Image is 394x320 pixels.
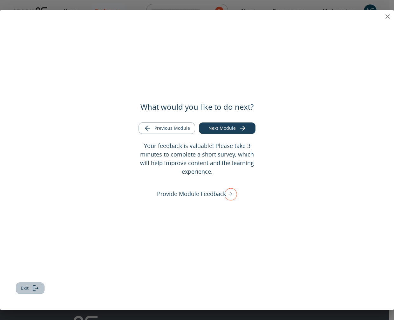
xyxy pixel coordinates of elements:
[138,142,256,176] p: Your feedback is valuable! Please take 3 minutes to complete a short survey, which will help impr...
[139,122,195,134] button: Go to previous module
[199,122,255,134] button: Go to next module
[140,102,254,112] h5: What would you like to do next?
[16,282,44,294] button: Exit module
[381,10,394,23] button: close
[157,190,226,198] p: Provide Module Feedback
[157,186,237,202] div: Provide Module Feedback
[221,186,237,202] img: right arrow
